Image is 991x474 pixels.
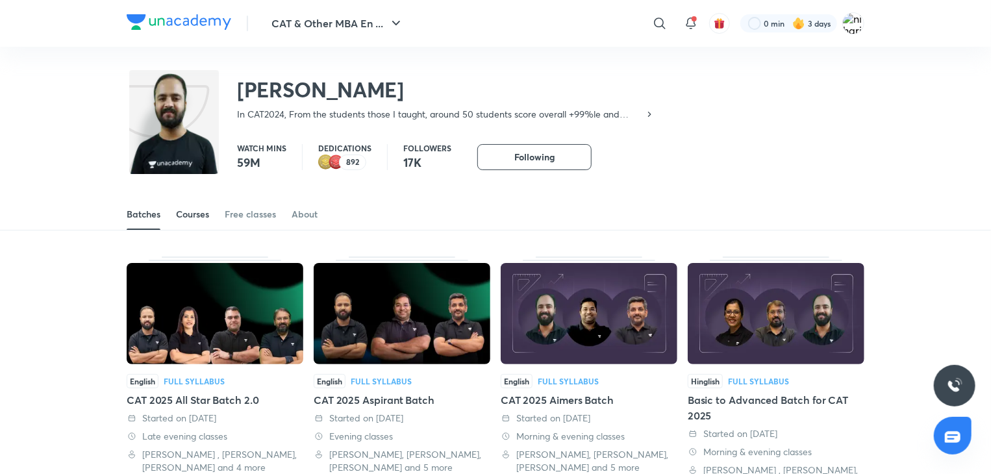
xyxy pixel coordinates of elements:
[127,374,158,388] span: English
[127,208,160,221] div: Batches
[237,155,286,170] p: 59M
[127,412,303,425] div: Started on 30 Jan 2025
[329,155,344,170] img: educator badge1
[403,155,451,170] p: 17K
[129,73,219,179] img: class
[351,377,412,385] div: Full Syllabus
[501,430,677,443] div: Morning & evening classes
[728,377,789,385] div: Full Syllabus
[292,208,318,221] div: About
[318,144,371,152] p: Dedications
[127,14,231,33] a: Company Logo
[688,374,723,388] span: Hinglish
[501,374,533,388] span: English
[314,263,490,364] img: Thumbnail
[318,155,334,170] img: educator badge2
[225,199,276,230] a: Free classes
[842,12,864,34] img: niharika rao
[127,199,160,230] a: Batches
[792,17,805,30] img: streak
[714,18,725,29] img: avatar
[346,158,359,167] p: 892
[127,448,303,474] div: Shabana , Ravi Kumar, Raman Tiwari and 4 more
[127,14,231,30] img: Company Logo
[947,378,962,393] img: ttu
[292,199,318,230] a: About
[709,13,730,34] button: avatar
[688,445,864,458] div: Morning & evening classes
[127,392,303,408] div: CAT 2025 All Star Batch 2.0
[314,392,490,408] div: CAT 2025 Aspirant Batch
[501,448,677,474] div: Lokesh Sharma, Amiya Kumar, Deepika Awasthi and 5 more
[688,392,864,423] div: Basic to Advanced Batch for CAT 2025
[314,448,490,474] div: Lokesh Sharma, Amiya Kumar, Deepika Awasthi and 5 more
[127,430,303,443] div: Late evening classes
[314,430,490,443] div: Evening classes
[688,263,864,364] img: Thumbnail
[314,412,490,425] div: Started on 2 Jan 2025
[176,208,209,221] div: Courses
[237,77,655,103] h2: [PERSON_NAME]
[237,108,644,121] p: In CAT2024, From the students those I taught, around 50 students score overall +99%le and around ...
[688,427,864,440] div: Started on 2 Dec 2024
[237,144,286,152] p: Watch mins
[477,144,592,170] button: Following
[403,144,451,152] p: Followers
[164,377,225,385] div: Full Syllabus
[127,263,303,364] img: Thumbnail
[314,374,345,388] span: English
[264,10,412,36] button: CAT & Other MBA En ...
[501,392,677,408] div: CAT 2025 Aimers Batch
[501,412,677,425] div: Started on 29 Dec 2024
[538,377,599,385] div: Full Syllabus
[176,199,209,230] a: Courses
[514,151,555,164] span: Following
[225,208,276,221] div: Free classes
[501,263,677,364] img: Thumbnail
